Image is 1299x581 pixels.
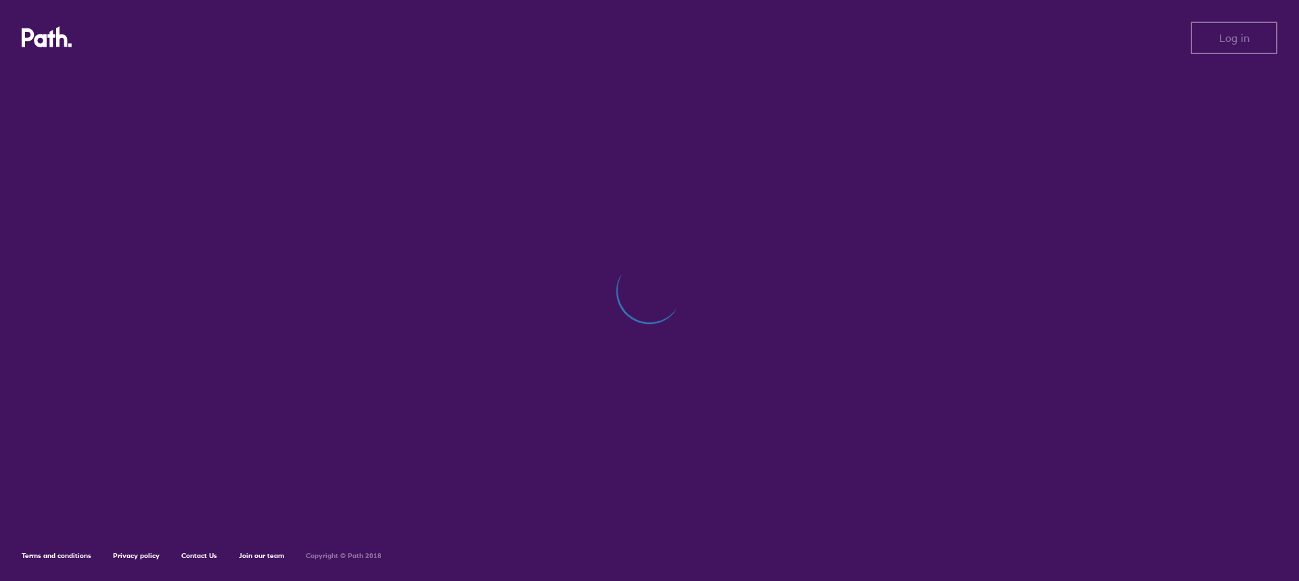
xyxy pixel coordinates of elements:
[239,551,284,560] a: Join our team
[181,551,217,560] a: Contact Us
[113,551,160,560] a: Privacy policy
[1219,32,1250,44] span: Log in
[1191,22,1277,54] button: Log in
[22,551,91,560] a: Terms and conditions
[306,552,382,560] h6: Copyright © Path 2018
